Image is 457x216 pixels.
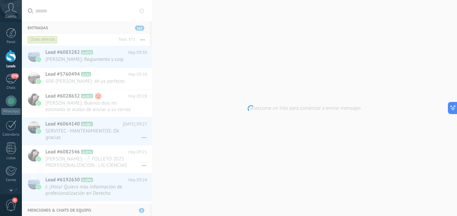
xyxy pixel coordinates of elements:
[1,156,21,160] div: Listas
[5,14,16,19] span: Cuenta
[1,178,21,182] div: Correo
[1,64,21,69] div: Leads
[12,197,17,203] span: 4
[1,133,21,137] div: Calendario
[1,40,21,44] div: Panel
[1,86,21,90] div: Chats
[1,108,21,115] div: WhatsApp
[11,73,19,79] span: 370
